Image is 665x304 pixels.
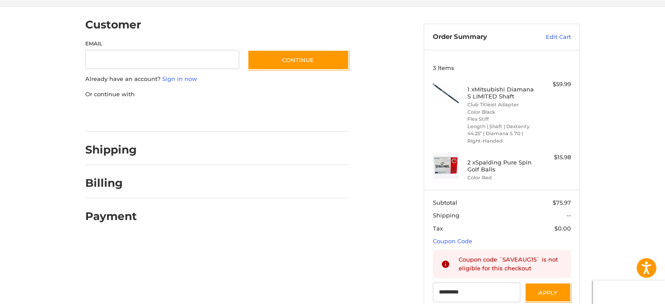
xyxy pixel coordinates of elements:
[467,174,534,182] li: Color Red
[525,283,571,302] button: Apply
[459,255,563,273] div: Coupon code `SAVEAUG15` is not eligible for this checkout
[467,115,534,123] li: Flex Stiff
[554,225,571,232] span: $0.00
[162,75,197,82] a: Sign in now
[553,199,571,206] span: $75.97
[433,283,521,302] input: Gift Certificate or Coupon Code
[85,176,136,190] h2: Billing
[85,40,239,48] label: Email
[433,199,457,206] span: Subtotal
[433,64,571,71] h3: 3 Items
[467,123,534,145] li: Length | Shaft | Dexterity 44.25" | Diamana S 70 | Right-Handed
[467,159,534,173] h4: 2 x Spalding Pure Spin Golf Balls
[85,210,137,223] h2: Payment
[85,143,137,157] h2: Shipping
[85,90,349,99] p: Or continue with
[467,86,534,100] h4: 1 x Mitsubishi Diamana S LIMITED Shaft
[527,33,571,42] a: Edit Cart
[536,153,571,162] div: $15.98
[231,107,296,123] iframe: PayPal-venmo
[567,212,571,219] span: --
[157,107,222,123] iframe: PayPal-paylater
[83,107,148,123] iframe: PayPal-paypal
[85,18,141,31] h2: Customer
[467,108,534,116] li: Color Black
[433,225,443,232] span: Tax
[433,238,472,245] a: Coupon Code
[433,33,527,42] h3: Order Summary
[85,75,349,84] p: Already have an account?
[433,212,460,219] span: Shipping
[536,80,571,89] div: $59.99
[467,101,534,108] li: Club Titleist Adapter
[247,50,349,70] button: Continue
[593,280,665,304] iframe: Google Customer Reviews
